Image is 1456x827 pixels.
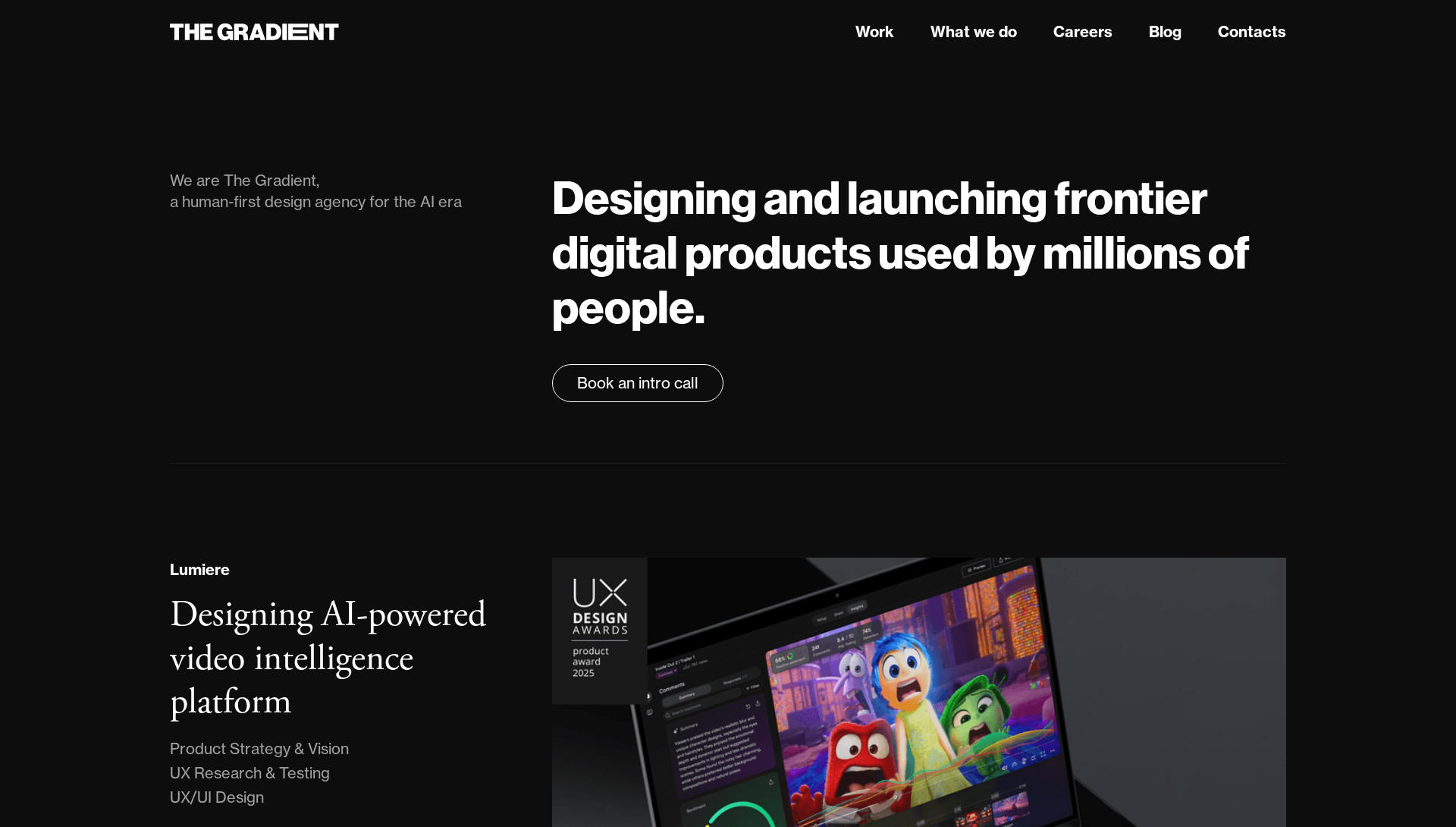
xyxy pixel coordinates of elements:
[170,558,230,581] div: Lumiere
[930,20,1017,43] a: What we do
[170,170,522,212] div: We are The Gradient, a human-first design agency for the AI era
[1053,20,1112,43] a: Careers
[170,737,349,810] div: Product Strategy & Vision UX Research & Testing UX/UI Design
[552,170,1286,334] h1: Designing and launching frontier digital products used by millions of people.
[552,364,723,402] a: Book an intro call
[1218,20,1286,43] a: Contacts
[170,592,486,725] h3: Designing AI-powered video intelligence platform
[1149,20,1181,43] a: Blog
[855,20,894,43] a: Work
